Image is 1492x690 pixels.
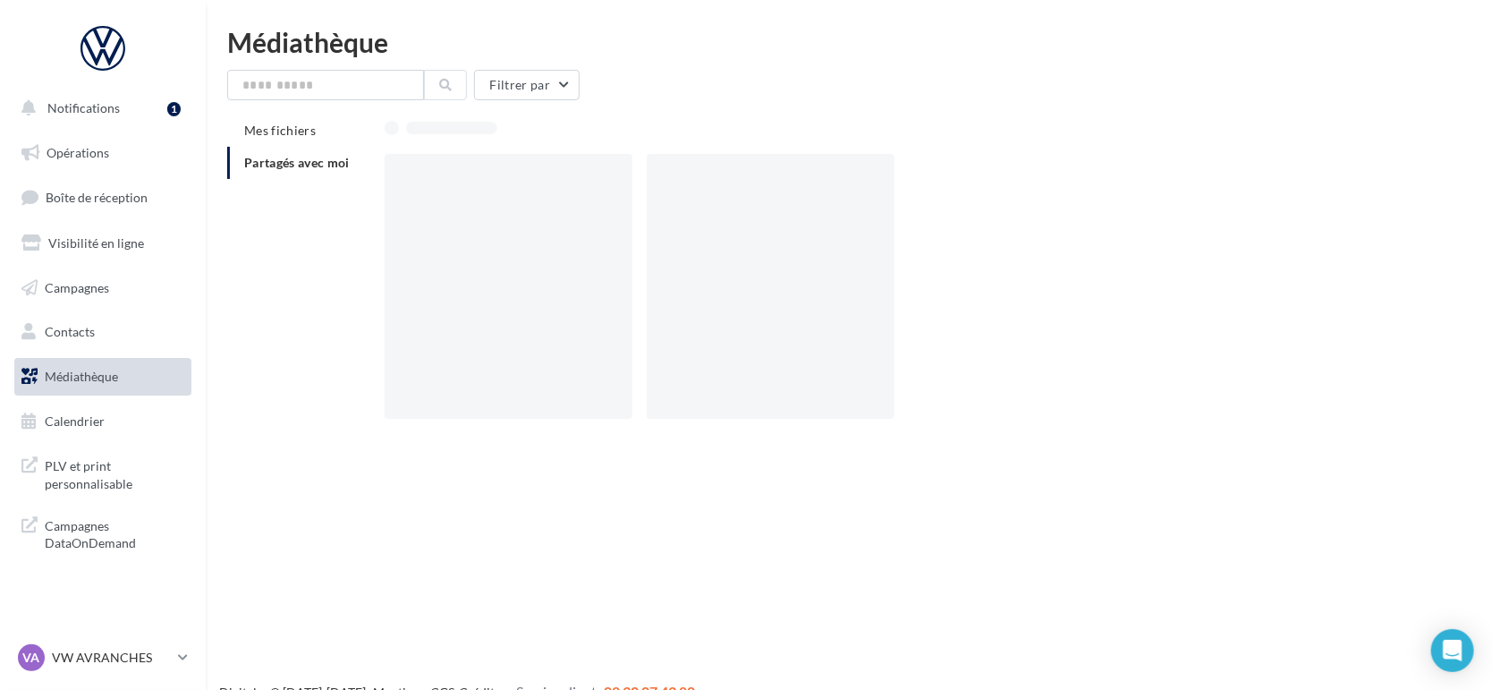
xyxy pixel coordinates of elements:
[1431,629,1474,672] div: Open Intercom Messenger
[11,178,195,217] a: Boîte de réception
[52,649,171,667] p: VW AVRANCHES
[47,100,120,115] span: Notifications
[45,514,184,552] span: Campagnes DataOnDemand
[227,29,1471,55] div: Médiathèque
[46,190,148,205] span: Boîte de réception
[11,313,195,351] a: Contacts
[48,235,144,251] span: Visibilité en ligne
[45,454,184,492] span: PLV et print personnalisable
[11,89,188,127] button: Notifications 1
[11,447,195,499] a: PLV et print personnalisable
[244,155,350,170] span: Partagés avec moi
[11,269,195,307] a: Campagnes
[244,123,316,138] span: Mes fichiers
[11,358,195,396] a: Médiathèque
[11,403,195,440] a: Calendrier
[11,507,195,559] a: Campagnes DataOnDemand
[14,641,191,675] a: VA VW AVRANCHES
[45,369,118,384] span: Médiathèque
[23,649,40,667] span: VA
[11,225,195,262] a: Visibilité en ligne
[474,70,580,100] button: Filtrer par
[167,102,181,116] div: 1
[45,413,105,429] span: Calendrier
[47,145,109,160] span: Opérations
[45,279,109,294] span: Campagnes
[11,134,195,172] a: Opérations
[45,324,95,339] span: Contacts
